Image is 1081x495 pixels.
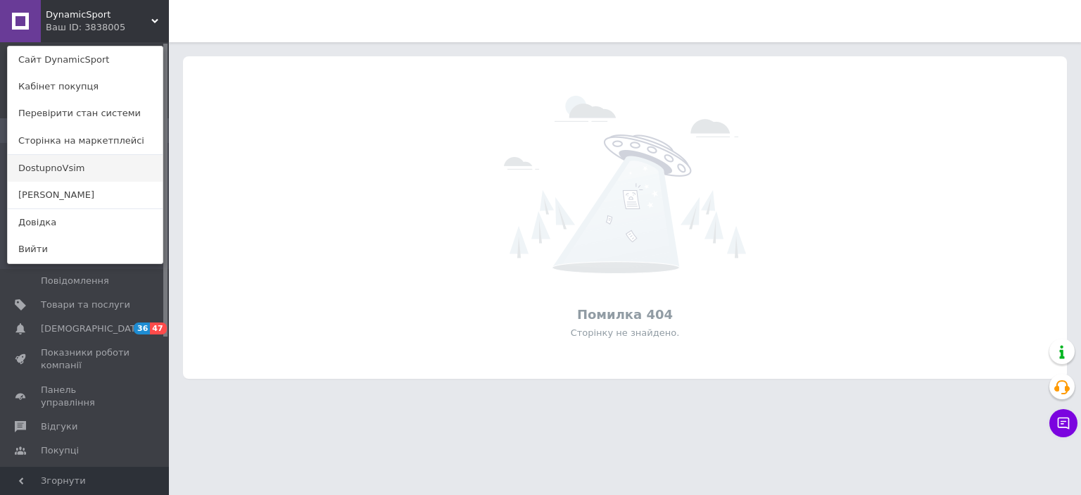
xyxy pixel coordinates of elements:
a: Кабінет покупця [8,73,163,100]
a: Сторінка на маркетплейсі [8,127,163,154]
span: Показники роботи компанії [41,346,130,372]
span: Відгуки [41,420,77,433]
span: Товари та послуги [41,299,130,311]
span: 36 [134,322,150,334]
div: Ваш ID: 3838005 [46,21,105,34]
a: Вийти [8,236,163,263]
div: Помилка 404 [190,306,1060,323]
span: 47 [150,322,166,334]
span: [DEMOGRAPHIC_DATA] [41,322,145,335]
span: DynamicSport [46,8,151,21]
div: Сторінку не знайдено. [190,327,1060,339]
span: Повідомлення [41,275,109,287]
span: Панель управління [41,384,130,409]
button: Чат з покупцем [1049,409,1077,437]
a: DostupnoVsim [8,155,163,182]
a: Сайт DynamicSport [8,46,163,73]
a: Довідка [8,209,163,236]
a: [PERSON_NAME] [8,182,163,208]
a: Перевірити стан системи [8,100,163,127]
span: Покупці [41,444,79,457]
